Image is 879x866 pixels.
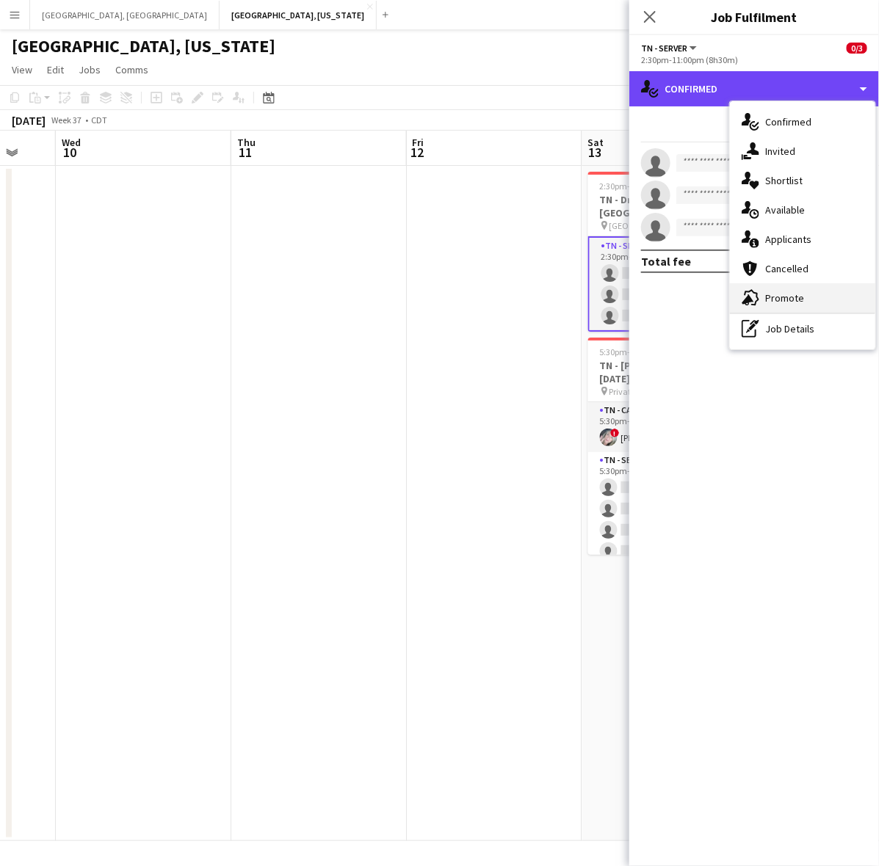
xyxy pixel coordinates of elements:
a: Jobs [73,60,106,79]
button: TN - Server [641,43,699,54]
a: Comms [109,60,154,79]
a: View [6,60,38,79]
span: 5:30pm-10:30pm (5h) [600,346,680,357]
h3: TN - [PERSON_NAME] Eagle [DATE] [588,359,753,385]
span: TN - Server [641,43,687,54]
span: 2:30pm-11:00pm (8h30m) [600,181,697,192]
h3: TN - Dream Events [GEOGRAPHIC_DATA] [DATE] [588,193,753,219]
app-card-role: TN - Server0/32:30pm-11:00pm (8h30m) [588,236,753,332]
span: 11 [235,144,256,161]
div: Confirmed [629,71,879,106]
span: Promote [765,291,804,305]
app-card-role: TN - Server1I0/95:30pm-10:30pm (5h) [588,452,753,672]
span: Wed [62,136,81,149]
span: 0/3 [847,43,867,54]
span: View [12,63,32,76]
h1: [GEOGRAPHIC_DATA], [US_STATE] [12,35,275,57]
span: 13 [586,144,604,161]
span: ! [611,429,620,437]
span: 10 [59,144,81,161]
div: 2:30pm-11:00pm (8h30m) [641,54,867,65]
span: Cancelled [765,262,809,275]
h3: Job Fulfilment [629,7,879,26]
span: Available [765,203,805,216]
app-job-card: 5:30pm-10:30pm (5h)1/10TN - [PERSON_NAME] Eagle [DATE] Private Residence2 RolesTN - Captain1A1/15... [588,338,753,555]
button: [GEOGRAPHIC_DATA], [US_STATE] [220,1,377,29]
span: Edit [47,63,64,76]
span: Jobs [79,63,101,76]
span: 12 [410,144,424,161]
span: [GEOGRAPHIC_DATA] [609,220,690,231]
span: Applicants [765,233,811,246]
app-card-role: TN - Captain1A1/15:30pm-10:30pm (5h)![PERSON_NAME] [588,402,753,452]
span: Confirmed [765,115,811,128]
app-job-card: 2:30pm-11:00pm (8h30m)0/3TN - Dream Events [GEOGRAPHIC_DATA] [DATE] [GEOGRAPHIC_DATA]1 RoleTN - S... [588,172,753,332]
span: Thu [237,136,256,149]
span: Sat [588,136,604,149]
span: Shortlist [765,174,803,187]
span: Invited [765,145,795,158]
span: Private Residence [609,386,676,397]
div: CDT [91,114,107,125]
span: Comms [115,63,148,76]
span: Fri [413,136,424,149]
button: [GEOGRAPHIC_DATA], [GEOGRAPHIC_DATA] [30,1,220,29]
a: Edit [41,60,70,79]
div: [DATE] [12,113,46,128]
div: Job Details [730,314,875,343]
span: Week 37 [48,114,85,125]
div: Total fee [641,254,691,269]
